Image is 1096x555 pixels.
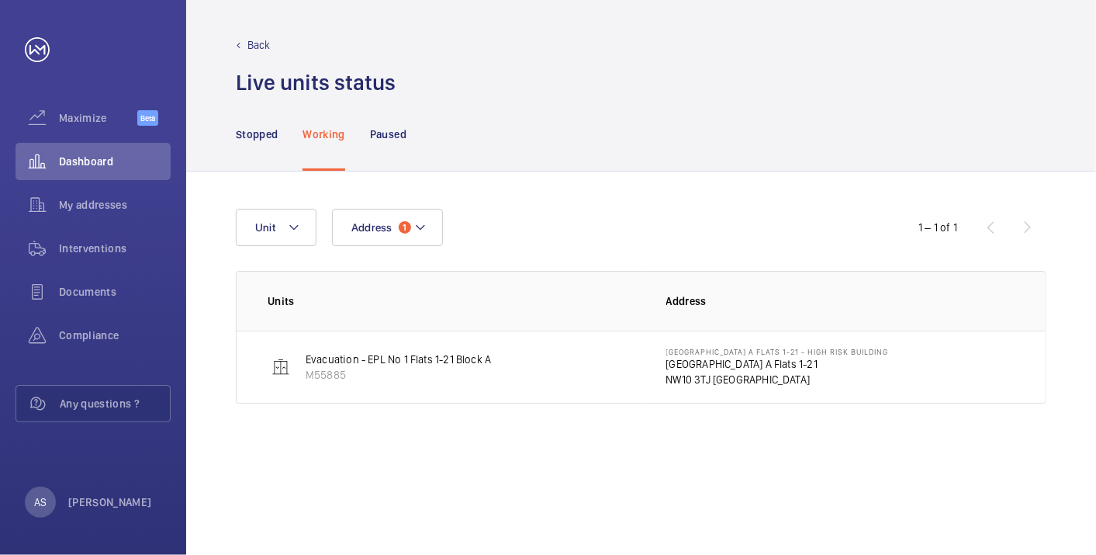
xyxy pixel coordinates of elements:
[137,110,158,126] span: Beta
[918,220,957,235] div: 1 – 1 of 1
[59,328,171,343] span: Compliance
[236,209,316,246] button: Unit
[666,293,1015,309] p: Address
[303,127,344,142] p: Working
[236,127,278,142] p: Stopped
[60,396,170,411] span: Any questions ?
[59,110,137,126] span: Maximize
[236,68,396,97] h1: Live units status
[351,221,392,234] span: Address
[68,494,152,510] p: [PERSON_NAME]
[59,241,171,256] span: Interventions
[666,356,889,372] p: [GEOGRAPHIC_DATA] A Flats 1-21
[399,221,411,234] span: 1
[59,197,171,213] span: My addresses
[306,352,491,367] p: Evacuation - EPL No 1 Flats 1-21 Block A
[370,127,406,142] p: Paused
[666,372,889,387] p: NW10 3TJ [GEOGRAPHIC_DATA]
[59,284,171,300] span: Documents
[247,37,271,53] p: Back
[271,358,290,376] img: elevator.svg
[306,367,491,383] p: M55885
[268,293,641,309] p: Units
[332,209,443,246] button: Address1
[59,154,171,169] span: Dashboard
[666,347,889,356] p: [GEOGRAPHIC_DATA] A Flats 1-21 - High Risk Building
[255,221,275,234] span: Unit
[34,494,47,510] p: AS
